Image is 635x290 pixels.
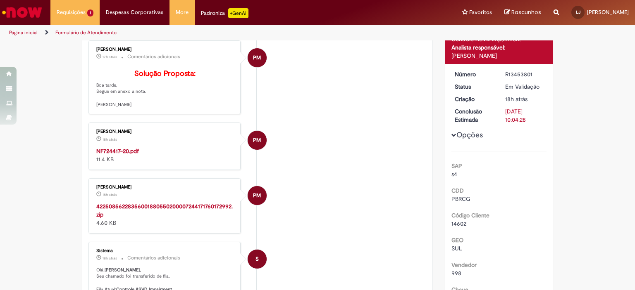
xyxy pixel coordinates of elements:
[228,8,248,18] p: +GenAi
[451,236,463,244] b: GEO
[96,202,234,227] div: 4.60 KB
[451,187,464,194] b: CDD
[451,52,547,60] div: [PERSON_NAME]
[505,95,528,103] span: 18h atrás
[57,8,86,17] span: Requisições
[469,8,492,17] span: Favoritos
[96,129,234,134] div: [PERSON_NAME]
[103,256,117,261] time: 27/08/2025 17:04:29
[511,8,541,16] span: Rascunhos
[55,29,117,36] a: Formulário de Atendimento
[103,137,117,142] span: 18h atrás
[255,249,259,269] span: S
[451,269,461,277] span: 998
[253,48,261,68] span: PM
[504,9,541,17] a: Rascunhos
[248,48,267,67] div: Paola Machado
[127,255,180,262] small: Comentários adicionais
[103,192,117,197] span: 18h atrás
[6,25,417,40] ul: Trilhas de página
[253,130,261,150] span: PM
[505,107,544,124] div: [DATE] 10:04:28
[103,137,117,142] time: 27/08/2025 17:17:06
[96,248,234,253] div: Sistema
[1,4,43,21] img: ServiceNow
[449,107,499,124] dt: Conclusão Estimada
[134,69,196,78] b: Solução Proposta:
[451,43,547,52] div: Analista responsável:
[449,95,499,103] dt: Criação
[106,8,163,17] span: Despesas Corporativas
[451,245,462,252] span: SUL
[451,212,489,219] b: Código Cliente
[127,53,180,60] small: Comentários adicionais
[451,195,470,203] span: PBRCG
[176,8,189,17] span: More
[248,250,267,269] div: System
[96,70,234,108] p: Boa tarde, Segue em anexo a nota. [PERSON_NAME]
[451,162,462,170] b: SAP
[449,83,499,91] dt: Status
[96,47,234,52] div: [PERSON_NAME]
[103,54,117,59] span: 17h atrás
[576,9,580,15] span: LJ
[103,192,117,197] time: 27/08/2025 17:17:06
[96,203,233,218] a: 42250856228356001880550200007244171760172992.zip
[96,185,234,190] div: [PERSON_NAME]
[105,267,140,273] b: [PERSON_NAME]
[587,9,629,16] span: [PERSON_NAME]
[248,186,267,205] div: Paola Machado
[505,70,544,78] div: R13453801
[248,131,267,150] div: Paola Machado
[505,83,544,91] div: Em Validação
[253,186,261,205] span: PM
[451,170,457,178] span: s4
[505,95,528,103] time: 27/08/2025 17:04:24
[96,147,139,155] a: NF724417-20.pdf
[103,54,117,59] time: 27/08/2025 17:17:11
[449,70,499,78] dt: Número
[87,9,93,17] span: 1
[451,220,466,227] span: 14602
[451,261,477,269] b: Vendedor
[9,29,38,36] a: Página inicial
[201,8,248,18] div: Padroniza
[505,95,544,103] div: 27/08/2025 17:04:24
[103,256,117,261] span: 18h atrás
[96,147,234,163] div: 11.4 KB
